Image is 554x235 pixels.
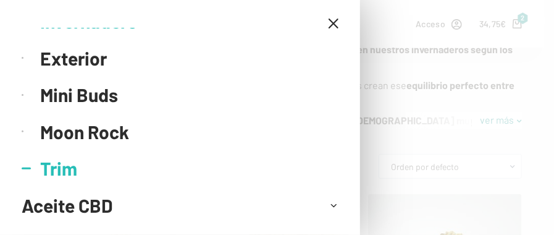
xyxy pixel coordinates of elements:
[40,114,338,151] a: Moon Rock
[40,40,338,77] a: Exterior
[40,150,338,187] a: Trim
[22,187,320,224] a: Aceite CBD
[326,198,342,213] button: Abrir el menú desplegable
[40,77,338,114] a: Mini Buds
[329,19,338,28] button: Cerrar el cajón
